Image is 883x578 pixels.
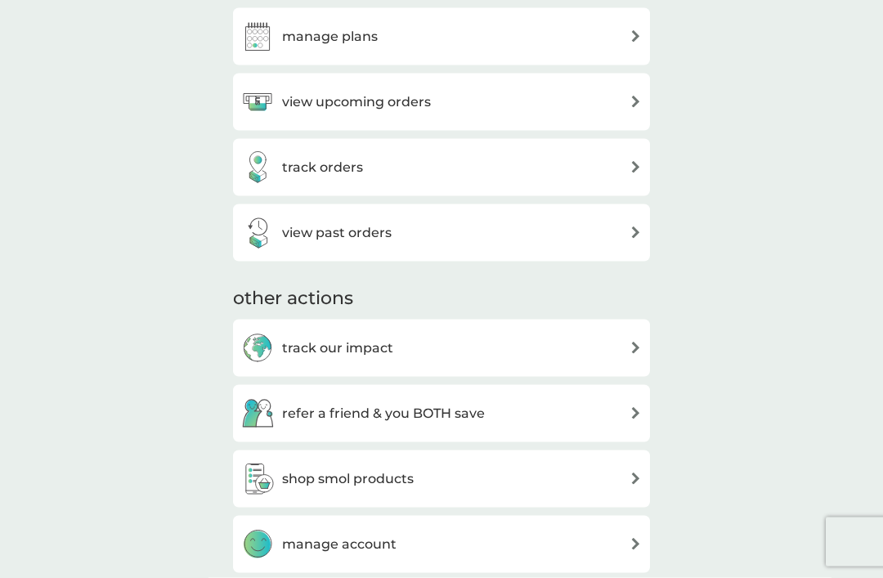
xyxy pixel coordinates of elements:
img: arrow right [630,473,642,485]
img: arrow right [630,407,642,419]
h3: refer a friend & you BOTH save [282,403,485,424]
h3: other actions [233,286,353,311]
img: arrow right [630,342,642,354]
h3: shop smol products [282,468,414,490]
img: arrow right [630,226,642,239]
h3: manage account [282,534,397,555]
h3: view upcoming orders [282,92,431,113]
img: arrow right [630,161,642,173]
h3: track orders [282,157,363,178]
h3: track our impact [282,338,393,359]
img: arrow right [630,96,642,108]
img: arrow right [630,30,642,43]
img: arrow right [630,538,642,550]
h3: manage plans [282,26,378,47]
h3: view past orders [282,222,392,244]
